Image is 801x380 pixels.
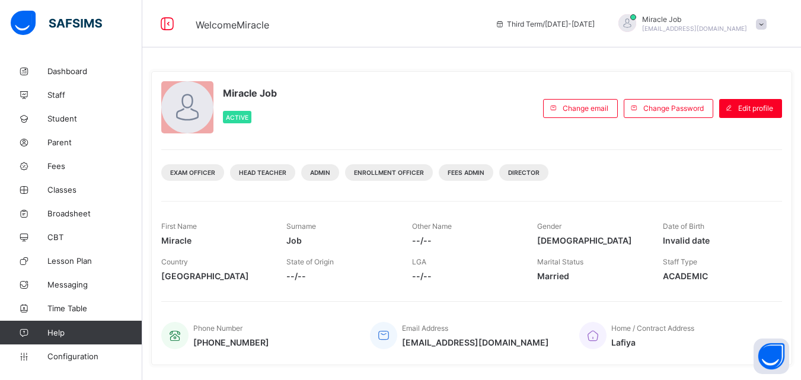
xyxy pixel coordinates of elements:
span: Job [286,235,394,245]
span: Change email [563,104,608,113]
span: Active [226,114,248,121]
span: --/-- [286,271,394,281]
span: Date of Birth [663,222,704,231]
span: [EMAIL_ADDRESS][DOMAIN_NAME] [642,25,747,32]
span: Surname [286,222,316,231]
span: Admin [310,169,330,176]
span: --/-- [412,235,519,245]
span: State of Origin [286,257,334,266]
span: Broadsheet [47,209,142,218]
img: safsims [11,11,102,36]
span: Lafiya [611,337,694,347]
span: Gender [537,222,561,231]
span: Married [537,271,644,281]
span: session/term information [495,20,595,28]
span: Staff [47,90,142,100]
span: Email Address [402,324,448,333]
span: ACADEMIC [663,271,770,281]
span: CBT [47,232,142,242]
span: Welcome Miracle [196,19,269,31]
span: Classes [47,185,142,194]
span: [GEOGRAPHIC_DATA] [161,271,269,281]
span: Enrollment Officer [354,169,424,176]
span: [DEMOGRAPHIC_DATA] [537,235,644,245]
span: Head Teacher [239,169,286,176]
span: Other Name [412,222,452,231]
span: [PHONE_NUMBER] [193,337,269,347]
span: Miracle [161,235,269,245]
span: [EMAIL_ADDRESS][DOMAIN_NAME] [402,337,549,347]
span: Marital Status [537,257,583,266]
span: Fees Admin [448,169,484,176]
span: Help [47,328,142,337]
span: Invalid date [663,235,770,245]
span: Lesson Plan [47,256,142,266]
span: Exam Officer [170,169,215,176]
span: First Name [161,222,197,231]
span: Phone Number [193,324,242,333]
span: Home / Contract Address [611,324,694,333]
button: Open asap [754,339,789,374]
span: Messaging [47,280,142,289]
span: Parent [47,138,142,147]
span: Director [508,169,540,176]
span: Miracle Job [642,15,747,24]
span: Miracle Job [223,87,277,99]
span: Change Password [643,104,704,113]
span: Configuration [47,352,142,361]
span: Staff Type [663,257,697,266]
span: Fees [47,161,142,171]
div: MiracleJob [607,14,773,34]
span: Edit profile [738,104,773,113]
span: Country [161,257,188,266]
span: Dashboard [47,66,142,76]
span: Student [47,114,142,123]
span: LGA [412,257,426,266]
span: Time Table [47,304,142,313]
span: --/-- [412,271,519,281]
